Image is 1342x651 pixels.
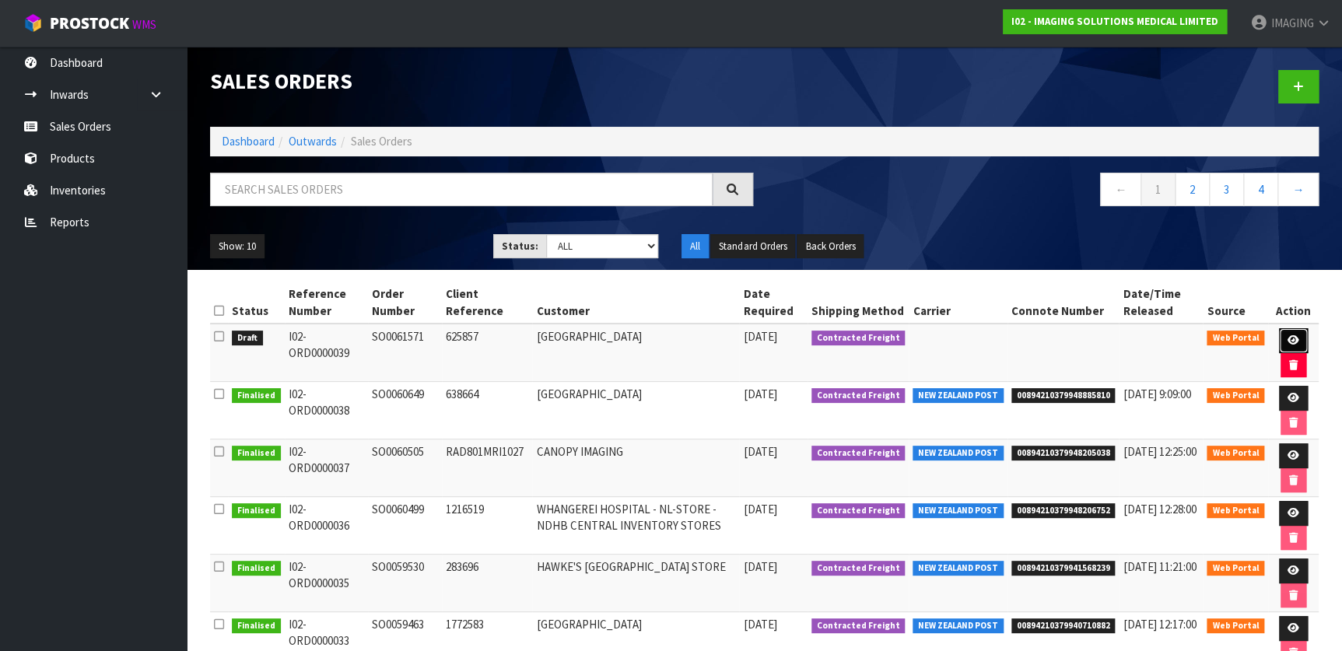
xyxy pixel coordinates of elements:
th: Reference Number [285,282,368,324]
a: 3 [1209,173,1244,206]
input: Search sales orders [210,173,713,206]
span: Draft [232,331,263,346]
span: 00894210379948206752 [1011,503,1116,519]
span: [DATE] [743,444,776,459]
span: [DATE] 12:25:00 [1123,444,1196,459]
th: Status [228,282,285,324]
span: Sales Orders [351,134,412,149]
td: SO0060499 [368,497,442,555]
span: Finalised [232,446,281,461]
span: [DATE] 12:17:00 [1123,617,1196,632]
td: [GEOGRAPHIC_DATA] [532,324,739,382]
td: RAD801MRI1027 [442,439,533,497]
a: 1 [1141,173,1176,206]
span: [DATE] 9:09:00 [1123,387,1190,401]
td: I02-ORD0000036 [285,497,368,555]
small: WMS [132,17,156,32]
span: Contracted Freight [811,561,906,576]
th: Client Reference [442,282,533,324]
span: NEW ZEALAND POST [913,561,1004,576]
strong: Status: [502,240,538,253]
span: ProStock [50,13,129,33]
span: 00894210379948205038 [1011,446,1116,461]
span: Contracted Freight [811,503,906,519]
td: I02-ORD0000039 [285,324,368,382]
th: Source [1203,282,1268,324]
a: 2 [1175,173,1210,206]
td: WHANGEREI HOSPITAL - NL-STORE - NDHB CENTRAL INVENTORY STORES [532,497,739,555]
span: Finalised [232,561,281,576]
strong: I02 - IMAGING SOLUTIONS MEDICAL LIMITED [1011,15,1218,28]
td: SO0060505 [368,439,442,497]
th: Connote Number [1007,282,1120,324]
span: Contracted Freight [811,618,906,634]
span: [DATE] 12:28:00 [1123,502,1196,516]
td: 638664 [442,382,533,439]
span: [DATE] [743,559,776,574]
span: NEW ZEALAND POST [913,503,1004,519]
th: Shipping Method [808,282,909,324]
td: [GEOGRAPHIC_DATA] [532,382,739,439]
a: Outwards [289,134,337,149]
img: cube-alt.png [23,13,43,33]
a: → [1277,173,1319,206]
td: I02-ORD0000035 [285,555,368,612]
button: All [682,234,709,259]
td: I02-ORD0000038 [285,382,368,439]
td: CANOPY IMAGING [532,439,739,497]
span: NEW ZEALAND POST [913,388,1004,404]
td: I02-ORD0000037 [285,439,368,497]
span: [DATE] [743,617,776,632]
th: Customer [532,282,739,324]
th: Date Required [739,282,807,324]
span: NEW ZEALAND POST [913,618,1004,634]
td: SO0059530 [368,555,442,612]
span: Contracted Freight [811,331,906,346]
span: IMAGING [1270,16,1313,30]
nav: Page navigation [776,173,1319,211]
span: Web Portal [1207,503,1264,519]
td: 1216519 [442,497,533,555]
td: SO0060649 [368,382,442,439]
button: Standard Orders [710,234,795,259]
th: Carrier [909,282,1007,324]
td: HAWKE'S [GEOGRAPHIC_DATA] STORE [532,555,739,612]
a: 4 [1243,173,1278,206]
span: Web Portal [1207,331,1264,346]
td: SO0061571 [368,324,442,382]
th: Order Number [368,282,442,324]
h1: Sales Orders [210,70,753,93]
span: Web Portal [1207,388,1264,404]
td: 283696 [442,555,533,612]
span: [DATE] [743,329,776,344]
span: 00894210379948885810 [1011,388,1116,404]
a: ← [1100,173,1141,206]
span: Web Portal [1207,446,1264,461]
span: Finalised [232,618,281,634]
span: Web Portal [1207,618,1264,634]
span: Web Portal [1207,561,1264,576]
span: NEW ZEALAND POST [913,446,1004,461]
td: 625857 [442,324,533,382]
span: [DATE] [743,502,776,516]
span: 00894210379940710882 [1011,618,1116,634]
span: Contracted Freight [811,388,906,404]
span: [DATE] 11:21:00 [1123,559,1196,574]
span: Contracted Freight [811,446,906,461]
th: Action [1268,282,1319,324]
span: 00894210379941568239 [1011,561,1116,576]
span: [DATE] [743,387,776,401]
span: Finalised [232,388,281,404]
button: Back Orders [797,234,864,259]
button: Show: 10 [210,234,265,259]
a: Dashboard [222,134,275,149]
th: Date/Time Released [1119,282,1203,324]
span: Finalised [232,503,281,519]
